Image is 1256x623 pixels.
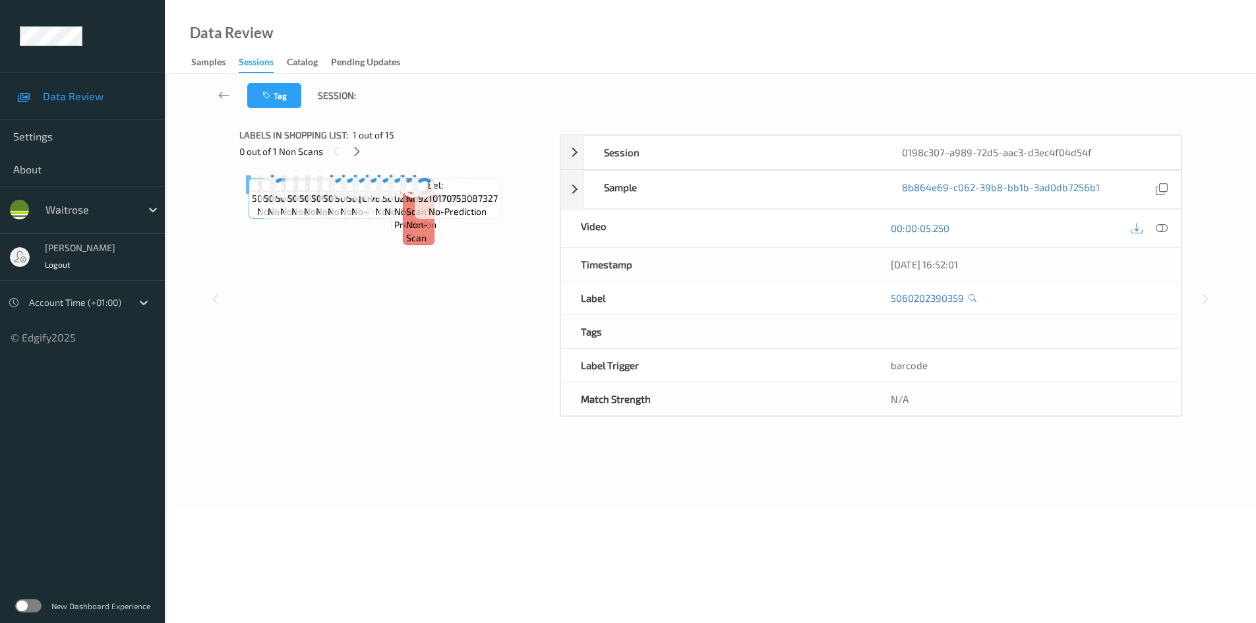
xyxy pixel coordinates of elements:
div: barcode [871,349,1181,382]
a: 00:00:05.250 [891,222,949,235]
div: N/A [871,382,1181,415]
span: Session: [318,89,356,102]
a: 5060202390359 [891,291,964,305]
div: 0 out of 1 Non Scans [239,143,551,160]
div: 0198c307-a989-72d5-aac3-d3ec4f04d54f [882,136,1180,169]
div: Timestamp [561,248,871,281]
a: Samples [191,53,239,72]
a: 8b864e69-c062-39b8-bb1b-3ad0db7256b1 [902,181,1100,198]
div: Sample [584,171,882,208]
span: no-prediction [351,205,409,218]
span: no-prediction [429,205,487,218]
div: Catalog [287,55,318,72]
div: Tags [561,315,871,348]
span: no-prediction [394,205,436,231]
div: Data Review [190,26,273,40]
span: no-prediction [328,205,386,218]
span: no-prediction [340,205,398,218]
div: Label Trigger [561,349,871,382]
span: Label: Non-Scan [406,179,431,218]
span: no-prediction [257,205,315,218]
span: no-prediction [375,205,433,218]
span: 1 out of 15 [353,129,394,142]
span: no-prediction [291,205,349,218]
div: Sample8b864e69-c062-39b8-bb1b-3ad0db7256b1 [560,170,1181,209]
span: no-prediction [316,205,374,218]
a: Catalog [287,53,331,72]
div: Video [561,210,871,247]
div: [DATE] 16:52:01 [891,258,1161,271]
div: Pending Updates [331,55,400,72]
button: Tag [247,83,301,108]
span: no-prediction [268,205,326,218]
div: Session0198c307-a989-72d5-aac3-d3ec4f04d54f [560,135,1181,169]
span: Labels in shopping list: [239,129,348,142]
span: no-prediction [304,205,362,218]
span: Label: 9210170753087327 [418,179,498,205]
div: Session [584,136,882,169]
span: no-prediction [384,205,442,218]
div: Sessions [239,55,274,73]
div: Label [561,282,871,314]
a: Pending Updates [331,53,413,72]
a: Sessions [239,53,287,73]
span: no-prediction [280,205,338,218]
div: Match Strength [561,382,871,415]
div: Samples [191,55,225,72]
span: non-scan [406,218,431,245]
